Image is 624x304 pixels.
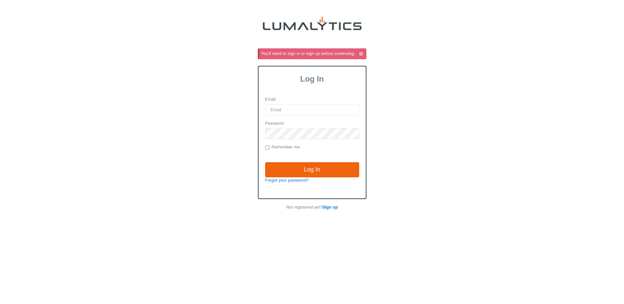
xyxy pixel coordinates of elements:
img: lumalytics-black-e9b537c871f77d9ce8d3a6940f85695cd68c596e3f819dc492052d1098752254.png [263,16,362,30]
a: Sign up [322,205,338,210]
a: Forgot your password? [265,178,309,183]
label: Password [265,120,284,127]
label: Remember me [265,144,300,151]
div: You'll need to sign in or sign up before continuing. [261,51,365,57]
input: Remember me [265,145,269,150]
h3: Log In [259,74,366,84]
input: Email [265,104,359,115]
input: Log In [265,162,359,177]
label: Email [265,96,276,103]
p: Not registered yet? [258,204,366,211]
